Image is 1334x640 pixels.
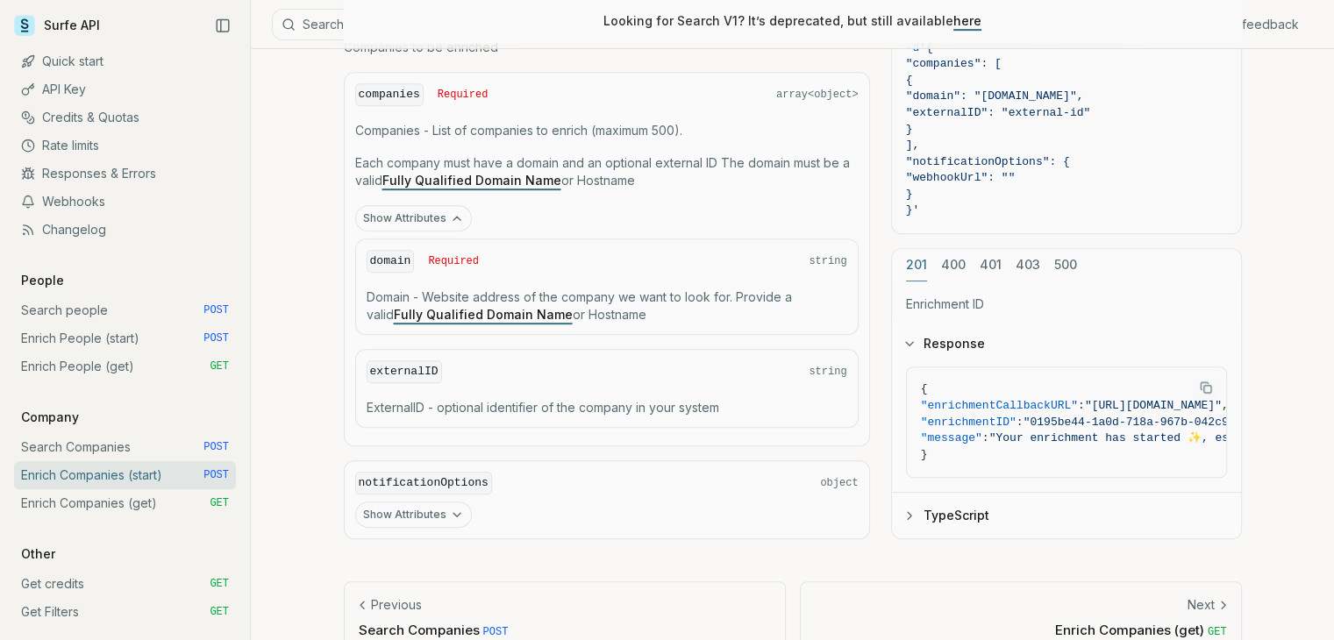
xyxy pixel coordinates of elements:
[14,47,236,75] a: Quick start
[906,41,920,54] span: -d
[906,106,1091,119] span: "externalID": "external-id"
[906,171,1016,184] span: "webhookUrl": ""
[355,472,492,495] code: notificationOptions
[14,216,236,244] a: Changelog
[1017,416,1024,429] span: :
[906,123,913,136] span: }
[906,139,920,152] span: ],
[980,249,1002,281] button: 401
[809,365,846,379] span: string
[906,188,913,201] span: }
[14,103,236,132] a: Credits & Quotas
[359,621,771,639] p: Search Companies
[14,433,236,461] a: Search Companies POST
[921,383,928,396] span: {
[906,57,1002,70] span: "companies": [
[1054,249,1077,281] button: 500
[203,331,229,345] span: POST
[906,295,1227,313] p: Enrichment ID
[1222,399,1229,412] span: ,
[892,493,1241,538] button: TypeScript
[14,12,100,39] a: Surfe API
[921,448,928,461] span: }
[14,570,236,598] a: Get credits GET
[603,12,981,30] p: Looking for Search V1? It’s deprecated, but still available
[776,88,859,102] span: array<object>
[367,288,847,324] p: Domain - Website address of the company we want to look for. Provide a valid or Hostname
[815,621,1227,639] p: Enrich Companies (get)
[210,577,229,591] span: GET
[921,431,982,444] span: "message"
[1208,626,1227,638] span: GET
[892,367,1241,493] div: Response
[906,90,1084,103] span: "domain": "[DOMAIN_NAME]",
[367,360,442,384] code: externalID
[14,409,86,426] p: Company
[382,173,561,188] a: Fully Qualified Domain Name
[483,626,509,638] span: POST
[1193,375,1219,402] button: Copy Text
[14,489,236,517] a: Enrich Companies (get) GET
[953,13,981,28] a: here
[272,9,710,40] button: SearchCtrlK
[203,468,229,482] span: POST
[438,88,489,102] span: Required
[906,74,913,87] span: {
[14,324,236,352] a: Enrich People (start) POST
[14,352,236,380] a: Enrich People (get) GET
[941,249,966,281] button: 400
[210,605,229,619] span: GET
[14,132,236,160] a: Rate limits
[14,461,236,489] a: Enrich Companies (start) POST
[1078,399,1085,412] span: :
[892,322,1241,367] button: Response
[1212,16,1299,33] a: Give feedback
[14,545,62,563] p: Other
[367,250,415,274] code: domain
[14,272,71,289] p: People
[371,596,422,614] p: Previous
[809,254,846,268] span: string
[921,416,1017,429] span: "enrichmentID"
[906,249,927,281] button: 201
[919,41,933,54] span: '{
[428,254,479,268] span: Required
[355,205,472,231] button: Show Attributes
[367,399,847,416] p: ExternalID - optional identifier of the company in your system
[906,155,1070,168] span: "notificationOptions": {
[1188,596,1215,614] p: Next
[906,204,920,217] span: }'
[921,399,1078,412] span: "enrichmentCallbackURL"
[14,188,236,216] a: Webhooks
[210,496,229,510] span: GET
[355,122,859,139] p: Companies - List of companies to enrich (maximum 500).
[203,303,229,317] span: POST
[14,75,236,103] a: API Key
[355,154,859,189] p: Each company must have a domain and an optional external ID The domain must be a valid or Hostname
[982,431,989,444] span: :
[14,598,236,626] a: Get Filters GET
[355,501,472,528] button: Show Attributes
[1024,416,1283,429] span: "0195be44-1a0d-718a-967b-042c9d17ffd7"
[210,12,236,39] button: Collapse Sidebar
[1085,399,1222,412] span: "[URL][DOMAIN_NAME]"
[210,359,229,373] span: GET
[394,307,573,322] a: Fully Qualified Domain Name
[820,476,858,490] span: object
[1016,249,1040,281] button: 403
[355,83,424,107] code: companies
[14,296,236,324] a: Search people POST
[203,440,229,454] span: POST
[14,160,236,188] a: Responses & Errors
